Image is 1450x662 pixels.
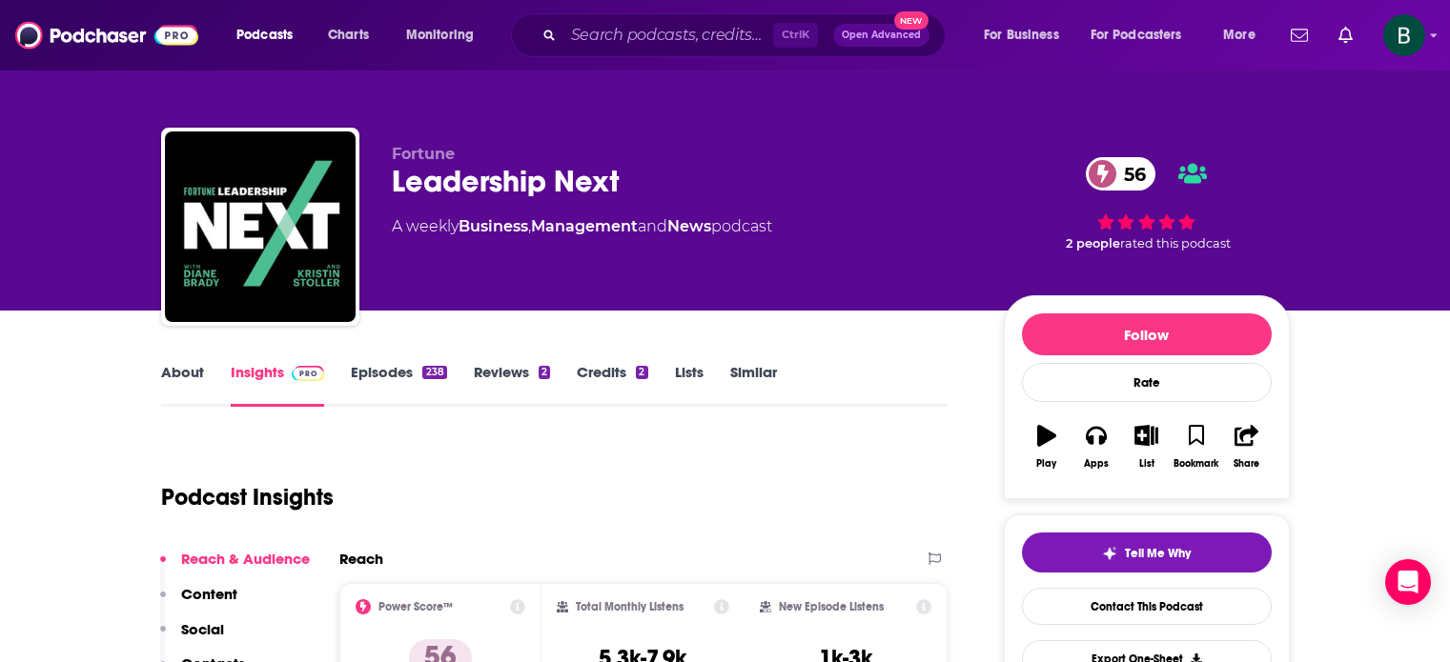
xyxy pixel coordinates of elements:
img: Podchaser Pro [292,366,325,381]
div: Bookmark [1174,458,1218,470]
div: Rate [1022,363,1272,402]
img: tell me why sparkle [1102,546,1117,561]
button: Bookmark [1172,412,1221,481]
span: and [638,217,667,235]
div: 2 [539,366,550,379]
span: , [528,217,531,235]
button: open menu [1078,20,1210,50]
a: Management [531,217,638,235]
button: Play [1022,412,1072,481]
span: rated this podcast [1120,236,1231,251]
button: Apps [1072,412,1121,481]
p: Social [181,620,224,638]
button: open menu [223,20,317,50]
span: Charts [328,22,369,49]
a: Business [459,217,528,235]
h2: Reach [339,550,383,568]
span: 56 [1105,157,1155,191]
a: Contact This Podcast [1022,588,1272,625]
button: List [1121,412,1171,481]
a: Lists [675,363,704,407]
h2: Power Score™ [378,600,453,613]
h2: New Episode Listens [779,600,884,613]
span: Open Advanced [842,30,921,40]
h2: Total Monthly Listens [576,600,684,613]
button: Share [1221,412,1271,481]
p: Content [181,585,237,603]
a: Similar [730,363,777,407]
a: Reviews2 [474,363,550,407]
div: 238 [422,366,446,379]
img: Leadership Next [165,131,356,322]
a: Show notifications dropdown [1283,19,1316,51]
span: For Podcasters [1091,22,1182,49]
button: Content [160,585,237,620]
span: Podcasts [236,22,293,49]
h1: Podcast Insights [161,483,334,512]
span: New [894,11,929,30]
div: Play [1036,458,1056,470]
span: More [1223,22,1256,49]
div: A weekly podcast [392,215,772,238]
span: Tell Me Why [1125,546,1191,561]
a: News [667,217,711,235]
div: Open Intercom Messenger [1385,559,1431,605]
a: Credits2 [577,363,647,407]
span: For Business [984,22,1059,49]
div: Apps [1084,458,1109,470]
div: 56 2 peoplerated this podcast [1004,145,1290,263]
button: tell me why sparkleTell Me Why [1022,532,1272,572]
div: Share [1234,458,1259,470]
img: User Profile [1383,14,1425,56]
div: 2 [636,366,647,379]
a: Episodes238 [351,363,446,407]
p: Reach & Audience [181,550,310,568]
a: About [161,363,204,407]
img: Podchaser - Follow, Share and Rate Podcasts [15,17,198,53]
span: Monitoring [406,22,474,49]
span: Ctrl K [773,23,818,48]
a: Charts [316,20,380,50]
a: Show notifications dropdown [1331,19,1360,51]
a: InsightsPodchaser Pro [231,363,325,407]
button: Follow [1022,313,1272,355]
button: open menu [1210,20,1279,50]
button: Show profile menu [1383,14,1425,56]
button: Social [160,620,224,655]
button: open menu [393,20,499,50]
div: List [1139,458,1154,470]
button: Reach & Audience [160,550,310,585]
span: Logged in as betsy46033 [1383,14,1425,56]
button: Open AdvancedNew [833,24,929,47]
span: Fortune [392,145,455,163]
input: Search podcasts, credits, & more... [563,20,773,50]
div: Search podcasts, credits, & more... [529,13,964,57]
button: open menu [970,20,1083,50]
a: 56 [1086,157,1155,191]
span: 2 people [1066,236,1120,251]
